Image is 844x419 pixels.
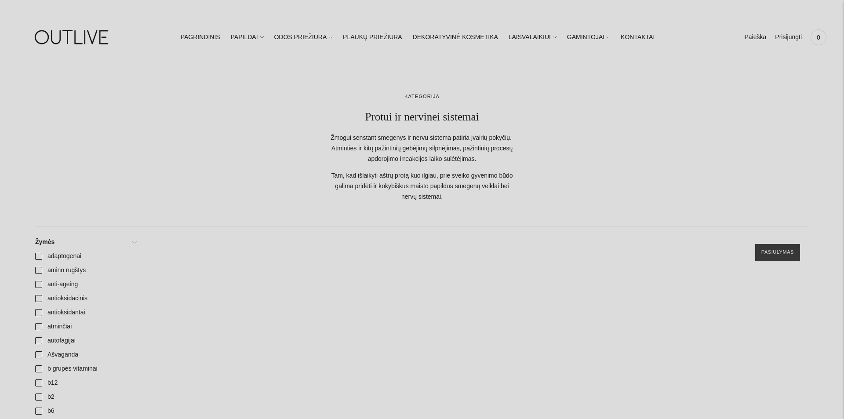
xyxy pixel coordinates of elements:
[343,28,402,47] a: PLAUKŲ PRIEŽIŪRA
[30,376,141,390] a: b12
[18,22,127,52] img: OUTLIVE
[274,28,332,47] a: ODOS PRIEŽIŪRA
[567,28,610,47] a: GAMINTOJAI
[30,404,141,418] a: b6
[30,362,141,376] a: b grupės vitaminai
[231,28,264,47] a: PAPILDAI
[30,263,141,277] a: amino rūgštys
[30,334,141,348] a: autofagijai
[30,235,141,249] a: Žymės
[775,28,802,47] a: Prisijungti
[509,28,557,47] a: LAISVALAIKIUI
[812,31,825,44] span: 0
[30,277,141,291] a: anti-ageing
[181,28,220,47] a: PAGRINDINIS
[30,291,141,306] a: antioksidacinis
[30,306,141,320] a: antioksidantai
[30,320,141,334] a: atminčiai
[811,28,826,47] a: 0
[621,28,655,47] a: KONTAKTAI
[413,28,498,47] a: DEKORATYVINĖ KOSMETIKA
[30,348,141,362] a: Ašvaganda
[744,28,766,47] a: Paieška
[30,249,141,263] a: adaptogenai
[30,390,141,404] a: b2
